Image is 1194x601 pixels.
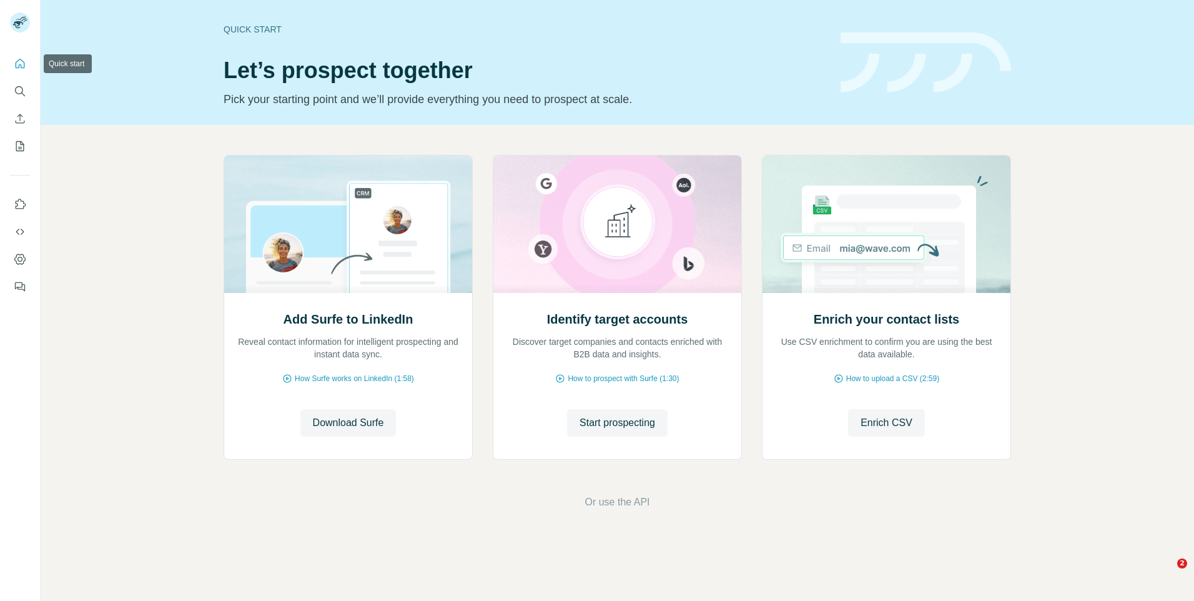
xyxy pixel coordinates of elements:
span: How to upload a CSV (2:59) [846,373,939,384]
p: Use CSV enrichment to confirm you are using the best data available. [775,335,998,360]
div: Quick start [224,23,826,36]
h2: Identify target accounts [547,310,688,328]
button: Quick start [10,52,30,75]
p: Reveal contact information for intelligent prospecting and instant data sync. [237,335,460,360]
span: Start prospecting [580,415,655,430]
button: Download Surfe [300,409,397,437]
p: Pick your starting point and we’ll provide everything you need to prospect at scale. [224,91,826,108]
span: How to prospect with Surfe (1:30) [568,373,679,384]
img: Enrich your contact lists [762,156,1011,293]
img: Avatar [10,12,30,32]
button: Use Surfe on LinkedIn [10,193,30,216]
button: Enrich CSV [10,107,30,130]
p: Discover target companies and contacts enriched with B2B data and insights. [506,335,729,360]
button: My lists [10,135,30,157]
h2: Enrich your contact lists [814,310,959,328]
span: How Surfe works on LinkedIn (1:58) [295,373,414,384]
img: Identify target accounts [493,156,742,293]
img: Add Surfe to LinkedIn [224,156,473,293]
h2: Add Surfe to LinkedIn [284,310,413,328]
button: Search [10,80,30,102]
span: Download Surfe [313,415,384,430]
span: Enrich CSV [861,415,912,430]
iframe: Intercom live chat [1152,559,1182,589]
button: Feedback [10,276,30,298]
button: Enrich CSV [848,409,925,437]
img: banner [841,32,1011,93]
h1: Let’s prospect together [224,58,826,83]
button: Dashboard [10,248,30,271]
span: 2 [1177,559,1187,569]
button: Or use the API [585,495,649,510]
button: Use Surfe API [10,221,30,243]
button: Start prospecting [567,409,668,437]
